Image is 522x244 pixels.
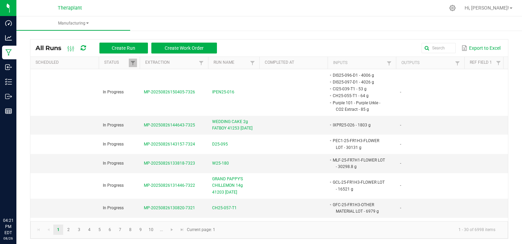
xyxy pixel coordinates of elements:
[470,60,494,65] a: Ref Field 1Sortable
[103,183,124,188] span: In Progress
[169,227,175,232] span: Go to the next page
[332,79,386,86] li: DIS25-097-D1 - 4026 g
[396,116,464,135] td: -
[125,225,135,235] a: Page 8
[332,92,386,99] li: CH25-055-T1 - 64 g
[5,20,12,27] inline-svg: Dashboard
[212,89,234,95] span: IPEN25-016
[332,100,386,113] li: Purple 101 - Purple Urkle - CO2 Extract - 85 g
[212,160,229,167] span: W25-180
[165,45,204,51] span: Create Work Order
[248,59,257,67] a: Filter
[5,93,12,100] inline-svg: Outbound
[396,154,464,173] td: -
[144,205,195,210] span: MP-20250826130820-7321
[36,42,222,54] div: All Runs
[5,49,12,56] inline-svg: Manufacturing
[396,69,464,116] td: -
[332,201,386,215] li: GFC-25-FR1H3-OTHER MATERIAL LOT - 6979 g
[328,57,396,69] th: Inputs
[385,59,393,67] a: Filter
[197,59,205,67] a: Filter
[5,108,12,115] inline-svg: Reports
[144,142,195,147] span: MP-20250826143157-7324
[448,5,457,11] div: Manage settings
[104,60,128,65] a: StatusSortable
[53,225,63,235] a: Page 1
[151,43,217,54] button: Create Work Order
[105,225,115,235] a: Page 6
[144,90,195,94] span: MP-20250826150405-7326
[95,225,105,235] a: Page 5
[214,60,248,65] a: Run NameSortable
[212,176,255,196] span: GRAND PAPPY'S CHILLEMON 14g 41203 [DATE]
[179,227,185,232] span: Go to the last page
[396,199,464,218] td: -
[156,225,166,235] a: Page 11
[219,224,501,235] kendo-pager-info: 1 - 30 of 6998 items
[460,42,502,54] button: Export to Excel
[112,45,135,51] span: Create Run
[16,20,130,26] span: Manufacturing
[144,161,195,166] span: MP-20250826133818-7323
[84,225,94,235] a: Page 4
[212,205,237,211] span: CH25-057-T1
[177,225,187,235] a: Go to the last page
[396,173,464,199] td: -
[5,34,12,41] inline-svg: Analytics
[332,179,386,192] li: GCL-25-FR1H3-FLOWER LOT - 16521 g
[5,78,12,85] inline-svg: Inventory
[265,60,325,65] a: Completed AtSortable
[30,221,508,239] kendo-pager: Current page: 1
[146,225,156,235] a: Page 10
[465,5,509,11] span: Hi, [PERSON_NAME]!
[332,72,386,79] li: DIS25-096-D1 - 4006 g
[103,161,124,166] span: In Progress
[64,225,73,235] a: Page 2
[453,59,462,67] a: Filter
[99,43,148,54] button: Create Run
[129,59,137,67] a: Filter
[136,225,146,235] a: Page 9
[167,225,177,235] a: Go to the next page
[36,60,96,65] a: ScheduledSortable
[3,217,13,236] p: 04:21 PM EDT
[7,189,27,210] iframe: Resource center
[212,141,228,148] span: D25-095
[115,225,125,235] a: Page 7
[396,57,464,69] th: Outputs
[332,137,386,151] li: PEC1-25-FR1H3-FLOWER LOT - 30131 g
[332,122,386,128] li: IXPR25-026 - 1803 g
[332,86,386,92] li: CI25-039-T1 - 53 g
[58,5,82,11] span: Theraplant
[144,183,195,188] span: MP-20250826131446-7322
[103,90,124,94] span: In Progress
[494,59,503,67] a: Filter
[332,157,386,170] li: MLF-25-FR7H1-FLOWER LOT - 30298.8 g
[103,205,124,210] span: In Progress
[396,135,464,154] td: -
[5,64,12,71] inline-svg: Inbound
[103,142,124,147] span: In Progress
[144,123,195,127] span: MP-20250826144643-7325
[145,60,197,65] a: ExtractionSortable
[103,123,124,127] span: In Progress
[20,188,28,197] iframe: Resource center unread badge
[212,119,255,132] span: WEDDING CAKE 2g FATBOY 41253 [DATE]
[16,16,130,31] a: Manufacturing
[332,220,386,234] li: HSB-25-FR1H3-FLOWER LOT - 36710.2 g
[422,43,456,53] input: Search
[74,225,84,235] a: Page 3
[3,236,13,241] p: 08/26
